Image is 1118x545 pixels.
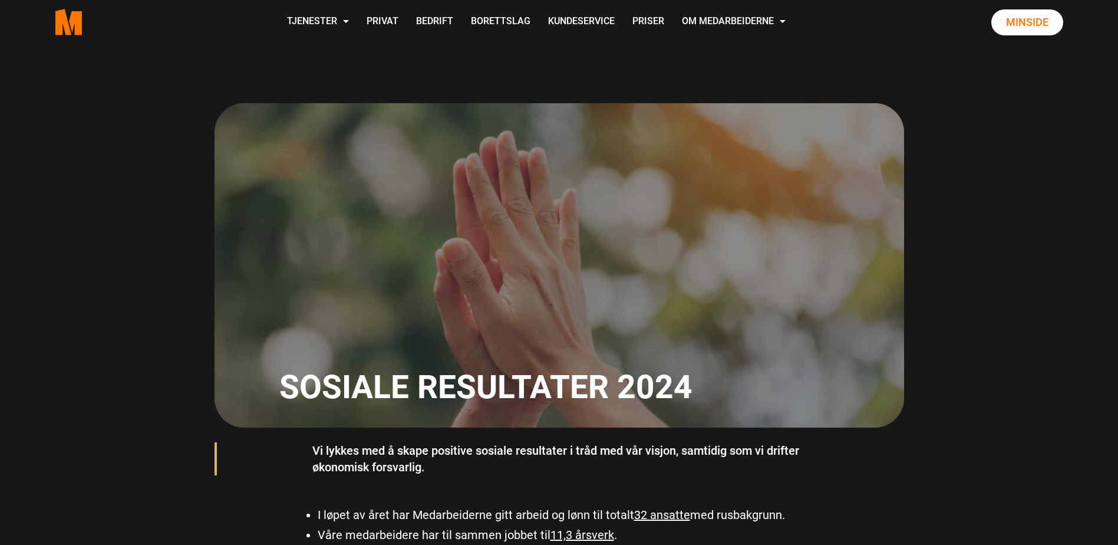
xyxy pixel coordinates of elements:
[673,1,794,43] a: Om Medarbeiderne
[539,1,624,43] a: Kundeservice
[278,1,358,43] a: Tjenester
[407,1,462,43] a: Bedrift
[462,1,539,43] a: Borettslag
[624,1,673,43] a: Priser
[634,508,690,522] u: 32 ansatte
[991,9,1063,35] a: Minside
[301,436,818,481] blockquote: Vi lykkes med å skape positive sosiale resultater i tråd med vår visjon, samtidig som vi drifter ...
[318,525,825,545] li: Våre medarbeidere har til sammen jobbet til .
[318,505,825,525] li: I løpet av året har Medarbeiderne gitt arbeid og lønn til totalt med rusbakgrunn.
[358,1,407,43] a: Privat
[550,528,614,542] u: 11,3 årsverk
[279,365,692,410] h1: Sosiale resultater 2024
